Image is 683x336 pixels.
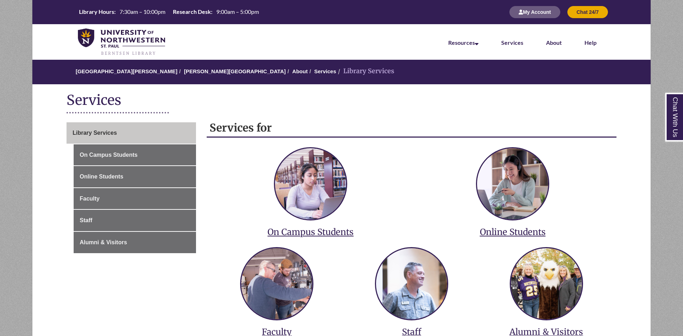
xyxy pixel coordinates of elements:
h2: Services for [207,119,616,138]
a: Faculty [74,188,196,209]
a: Chat 24/7 [567,9,608,15]
th: Library Hours: [76,8,117,16]
th: Research Desk: [170,8,213,16]
a: Services [501,39,523,46]
img: services for staff [376,248,447,319]
a: About [292,68,308,74]
img: services for on campus students [275,148,346,219]
a: Alumni & Visitors [74,232,196,253]
a: Hours Today [76,8,262,16]
img: services for alumni and visitors [511,248,582,319]
a: Library Services [67,122,196,144]
a: [GEOGRAPHIC_DATA][PERSON_NAME] [76,68,178,74]
a: Staff [74,210,196,231]
button: My Account [509,6,560,18]
a: About [546,39,562,46]
a: Online Students [74,166,196,187]
h3: Online Students [417,226,608,238]
div: Guide Page Menu [67,122,196,253]
a: On Campus Students [74,144,196,166]
span: 7:30am – 10:00pm [120,8,165,15]
img: services for online students [477,148,548,219]
a: Services [314,68,336,74]
button: Chat 24/7 [567,6,608,18]
span: Library Services [73,130,117,136]
h1: Services [67,91,616,110]
h3: On Campus Students [215,226,406,238]
span: 9:00am – 5:00pm [216,8,259,15]
a: services for online students Online Students [417,141,608,238]
a: services for on campus students On Campus Students [215,141,406,238]
li: Library Services [336,66,394,76]
a: Help [584,39,597,46]
img: services for faculty [241,248,312,319]
a: My Account [509,9,560,15]
img: UNWSP Library Logo [78,28,165,56]
a: Resources [448,39,478,46]
a: [PERSON_NAME][GEOGRAPHIC_DATA] [184,68,286,74]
